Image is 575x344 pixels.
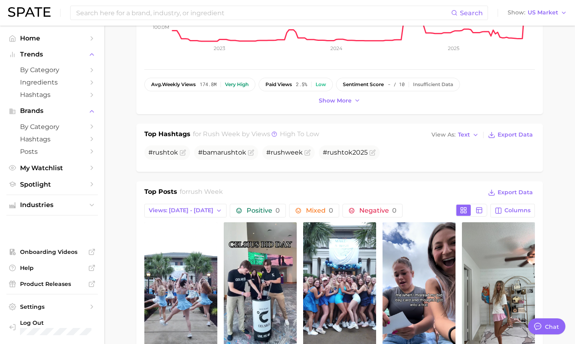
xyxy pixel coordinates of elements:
[20,66,84,74] span: by Category
[20,34,84,42] span: Home
[271,149,285,156] span: rush
[429,130,481,140] button: View AsText
[200,82,217,87] span: 174.8m
[319,97,352,104] span: Show more
[221,149,235,156] span: rush
[75,6,451,20] input: Search here for a brand, industry, or ingredient
[6,76,98,89] a: Ingredients
[275,207,280,214] span: 0
[6,105,98,117] button: Brands
[486,129,535,141] button: Export Data
[20,135,84,143] span: Hashtags
[330,45,342,51] tspan: 2024
[6,64,98,76] a: by Category
[6,48,98,60] button: Trends
[144,78,255,91] button: avg.weekly views174.8mVery high
[285,149,303,156] span: week
[151,82,196,87] span: weekly views
[448,45,460,51] tspan: 2025
[498,189,533,196] span: Export Data
[6,199,98,211] button: Industries
[369,149,376,156] button: Flag as miscategorized or irrelevant
[259,78,333,91] button: paid views2.5%Low
[6,246,98,258] a: Onboarding Videos
[188,188,223,195] span: rush week
[6,262,98,274] a: Help
[20,123,84,131] span: by Category
[6,32,98,44] a: Home
[388,82,405,87] span: - / 10
[528,10,558,15] span: US Market
[203,130,240,138] span: rush week
[20,51,84,58] span: Trends
[6,89,98,101] a: Hashtags
[266,149,303,156] span: #
[214,45,225,51] tspan: 2023
[6,133,98,145] a: Hashtags
[144,187,177,199] h1: Top Posts
[508,10,525,15] span: Show
[6,145,98,158] a: Posts
[20,248,84,255] span: Onboarding Videos
[148,149,178,156] span: # tok
[144,129,190,141] h1: Top Hashtags
[317,95,362,106] button: Show more
[20,181,84,188] span: Spotlight
[504,207,530,214] span: Columns
[265,82,292,87] span: paid views
[6,278,98,290] a: Product Releases
[490,204,535,217] button: Columns
[280,130,319,138] span: high to low
[359,207,397,214] span: Negative
[193,129,319,141] h2: for by Views
[20,280,84,288] span: Product Releases
[20,78,84,86] span: Ingredients
[20,201,84,209] span: Industries
[327,149,342,156] span: rush
[316,82,326,87] div: Low
[336,78,460,91] button: sentiment score- / 10Insufficient Data
[20,164,84,172] span: My Watchlist
[20,303,84,310] span: Settings
[306,207,333,214] span: Mixed
[431,133,456,137] span: View As
[343,82,384,87] span: sentiment score
[153,149,167,156] span: rush
[6,301,98,313] a: Settings
[149,207,213,214] span: Views: [DATE] - [DATE]
[248,149,254,156] button: Flag as miscategorized or irrelevant
[198,149,246,156] span: #bama tok
[323,149,368,156] span: # tok2025
[153,24,169,30] tspan: 100.0m
[20,91,84,99] span: Hashtags
[6,178,98,191] a: Spotlight
[296,82,307,87] span: 2.5%
[506,8,569,18] button: ShowUS Market
[304,149,311,156] button: Flag as miscategorized or irrelevant
[151,81,162,87] abbr: average
[458,133,470,137] span: Text
[498,131,533,138] span: Export Data
[20,264,84,272] span: Help
[180,149,186,156] button: Flag as miscategorized or irrelevant
[460,9,483,17] span: Search
[6,162,98,174] a: My Watchlist
[20,319,107,326] span: Log Out
[6,121,98,133] a: by Category
[413,82,453,87] div: Insufficient Data
[329,207,333,214] span: 0
[180,187,223,199] h2: for
[20,148,84,155] span: Posts
[392,207,397,214] span: 0
[8,7,51,17] img: SPATE
[486,187,535,198] button: Export Data
[247,207,280,214] span: Positive
[20,107,84,115] span: Brands
[144,204,227,217] button: Views: [DATE] - [DATE]
[225,82,249,87] div: Very high
[6,317,98,338] a: Log out. Currently logged in with e-mail marissa.callender@digitas.com.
